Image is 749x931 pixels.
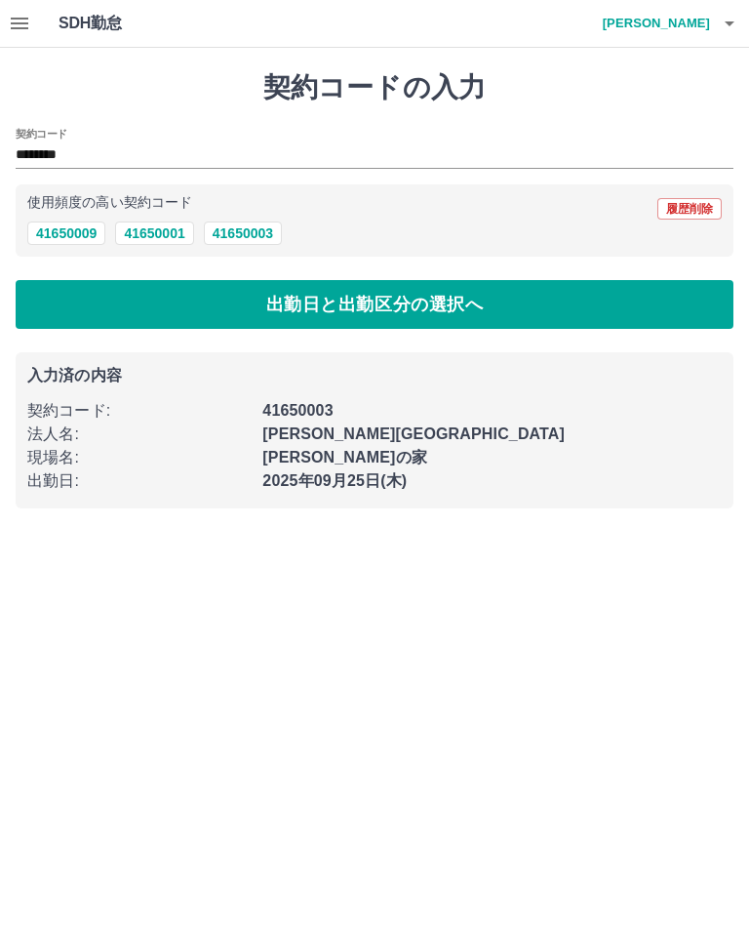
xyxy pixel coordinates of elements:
[27,368,722,384] p: 入力済の内容
[115,222,193,245] button: 41650001
[262,425,565,442] b: [PERSON_NAME][GEOGRAPHIC_DATA]
[204,222,282,245] button: 41650003
[27,222,105,245] button: 41650009
[27,446,251,469] p: 現場名 :
[262,449,427,465] b: [PERSON_NAME]の家
[16,71,733,104] h1: 契約コードの入力
[27,469,251,493] p: 出勤日 :
[16,126,67,142] h2: 契約コード
[262,472,407,489] b: 2025年09月25日(木)
[27,196,192,210] p: 使用頻度の高い契約コード
[27,423,251,446] p: 法人名 :
[657,198,722,220] button: 履歴削除
[16,280,733,329] button: 出勤日と出勤区分の選択へ
[27,399,251,423] p: 契約コード :
[262,402,333,419] b: 41650003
